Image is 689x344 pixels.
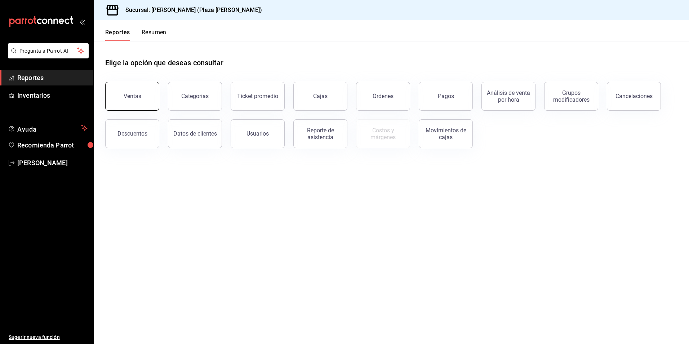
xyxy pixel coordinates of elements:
button: Contrata inventarios para ver este reporte [356,119,410,148]
span: [PERSON_NAME] [17,158,88,168]
span: Pregunta a Parrot AI [19,47,77,55]
button: Órdenes [356,82,410,111]
div: Movimientos de cajas [423,127,468,141]
span: Sugerir nueva función [9,334,88,341]
span: Inventarios [17,91,88,100]
h1: Elige la opción que deseas consultar [105,57,223,68]
button: Reporte de asistencia [293,119,347,148]
button: Descuentos [105,119,159,148]
button: Categorías [168,82,222,111]
div: Usuarios [246,130,269,137]
span: Ayuda [17,124,78,132]
div: Descuentos [117,130,147,137]
span: Reportes [17,73,88,83]
div: Reporte de asistencia [298,127,343,141]
a: Cajas [293,82,347,111]
div: Análisis de venta por hora [486,89,531,103]
div: Órdenes [373,93,394,100]
button: open_drawer_menu [79,19,85,25]
div: Ventas [124,93,141,100]
div: Pagos [438,93,454,100]
button: Datos de clientes [168,119,222,148]
span: Recomienda Parrot [17,140,88,150]
button: Cancelaciones [607,82,661,111]
button: Resumen [142,29,166,41]
button: Ticket promedio [231,82,285,111]
button: Movimientos de cajas [419,119,473,148]
div: Categorías [181,93,209,100]
div: Datos de clientes [173,130,217,137]
button: Análisis de venta por hora [481,82,535,111]
button: Pregunta a Parrot AI [8,43,89,58]
button: Pagos [419,82,473,111]
div: Costos y márgenes [361,127,405,141]
button: Usuarios [231,119,285,148]
button: Ventas [105,82,159,111]
div: Grupos modificadores [549,89,594,103]
div: Cancelaciones [615,93,653,100]
h3: Sucursal: [PERSON_NAME] (Plaza [PERSON_NAME]) [120,6,262,14]
button: Grupos modificadores [544,82,598,111]
div: Ticket promedio [237,93,278,100]
a: Pregunta a Parrot AI [5,52,89,60]
div: Cajas [313,92,328,101]
div: navigation tabs [105,29,166,41]
button: Reportes [105,29,130,41]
